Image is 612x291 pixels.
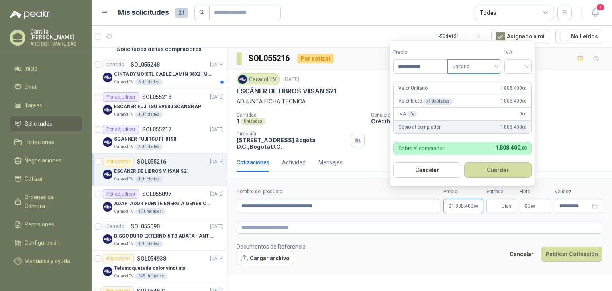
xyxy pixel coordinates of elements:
[114,232,213,240] p: DISCO DURO EXTERNO 5 TB ADATA - ANTIGOLPES
[491,29,549,44] button: Asignado a mi
[237,158,269,167] div: Cotizaciones
[114,241,133,247] p: Caracol TV
[520,146,526,151] span: ,00
[237,118,239,125] p: 1
[500,123,526,131] span: 1.808.400
[131,224,160,229] p: SOL055090
[25,220,54,229] span: Remisiones
[135,273,167,279] div: 245 Unidades
[464,162,532,178] button: Guardar
[142,191,171,197] p: SOL055097
[237,87,336,95] p: ESCÁNER DE LIBROS VIISAN S21
[142,127,171,132] p: SOL055217
[92,57,227,89] a: CerradoSOL055248[DATE] Company LogoCINTA DYMO XTL CABLE LAMIN 38X21MMBLANCOCaracol TV6 Unidades
[555,188,602,196] label: Validez
[541,247,602,262] button: Publicar Cotización
[114,79,133,85] p: Caracol TV
[135,176,163,182] div: 1 Unidades
[10,10,50,19] img: Logo peakr
[237,251,294,265] button: Cargar archivo
[297,54,334,63] div: Por cotizar
[92,89,227,121] a: Por adjudicarSOL055218[DATE] Company LogoESCANER FUJITSU SV600 SCANSNAPCaracol TV1 Unidades
[25,119,52,128] span: Solicitudes
[505,247,538,262] button: Cancelar
[114,200,213,208] p: ADAPTADOR FUENTE ENERGÍA GENÉRICO 24V 1A
[210,223,224,230] p: [DATE]
[10,116,82,131] a: Solicitudes
[443,199,483,213] p: $1.808.400,00
[473,204,478,208] span: ,00
[238,75,247,84] img: Company Logo
[92,186,227,218] a: Por adjudicarSOL055097[DATE] Company LogoADAPTADOR FUENTE ENERGÍA GENÉRICO 24V 1ACaracol TV10 Uni...
[30,29,82,40] p: Camila [PERSON_NAME]
[500,85,526,92] span: 1.808.400
[237,242,306,251] p: Documentos de Referencia
[114,103,201,111] p: ESCANER FUJITSU SV600 SCANSNAP
[522,125,526,129] span: ,00
[114,176,133,182] p: Caracol TV
[398,97,453,105] p: Valor bruto
[103,254,134,263] div: Por cotizar
[103,222,127,231] div: Cerrado
[530,204,535,208] span: ,00
[25,156,61,165] span: Negociaciones
[371,118,609,125] p: Crédito 30 días
[103,170,112,179] img: Company Logo
[25,193,75,210] span: Órdenes de Compra
[241,118,265,125] div: Unidades
[25,64,37,73] span: Inicio
[103,137,112,147] img: Company Logo
[137,159,166,164] p: SOL055216
[92,154,227,186] a: Por cotizarSOL055216[DATE] Company LogoESCÁNER DE LIBROS VIISAN S21Caracol TV1 Unidades
[398,123,440,131] p: Cobro al comprador
[103,73,112,82] img: Company Logo
[283,76,299,83] p: [DATE]
[500,97,526,105] span: 1.808.400
[237,73,280,85] div: Caracol TV
[10,135,82,150] a: Licitaciones
[103,92,139,102] div: Por adjudicar
[423,98,453,105] div: x 1 Unidades
[525,204,528,208] span: $
[504,49,532,56] label: IVA
[114,111,133,118] p: Caracol TV
[135,111,163,118] div: 1 Unidades
[25,101,42,110] span: Tareas
[398,85,428,92] p: Valor Unitario
[114,168,189,175] p: ESCÁNER DE LIBROS VIISAN S21
[210,190,224,198] p: [DATE]
[103,157,134,166] div: Por cotizar
[210,61,224,69] p: [DATE]
[114,273,133,279] p: Caracol TV
[237,188,440,196] label: Nombre del producto
[480,8,496,17] div: Todas
[114,135,176,143] p: SCANNER FUJITSU FI-8190
[237,97,602,106] p: ADJUNTA FICHA TECNICA
[103,60,127,69] div: Cerrado
[495,145,526,151] span: 1.808.400
[210,126,224,133] p: [DATE]
[135,241,163,247] div: 1 Unidades
[371,112,609,118] p: Condición de pago
[92,218,227,251] a: CerradoSOL055090[DATE] Company LogoDISCO DURO EXTERNO 5 TB ADATA - ANTIGOLPESCaracol TV1 Unidades
[25,174,43,183] span: Cotizar
[393,162,461,178] button: Cancelar
[451,204,478,208] span: 1.808.400
[596,4,605,11] span: 1
[398,110,417,118] p: IVA
[10,217,82,232] a: Remisiones
[103,189,139,199] div: Por adjudicar
[502,199,512,213] span: Días
[408,111,417,117] div: %
[10,61,82,76] a: Inicio
[210,93,224,101] p: [DATE]
[10,190,82,214] a: Órdenes de Compra
[30,42,82,46] p: ARC SOFTWARE SAS
[522,112,526,116] span: ,00
[25,83,37,91] span: Chat
[237,137,348,150] p: [STREET_ADDRESS] Bogotá D.C. , Bogotá D.C.
[103,267,112,276] img: Company Logo
[103,234,112,244] img: Company Logo
[522,99,526,103] span: ,00
[237,131,348,137] p: Dirección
